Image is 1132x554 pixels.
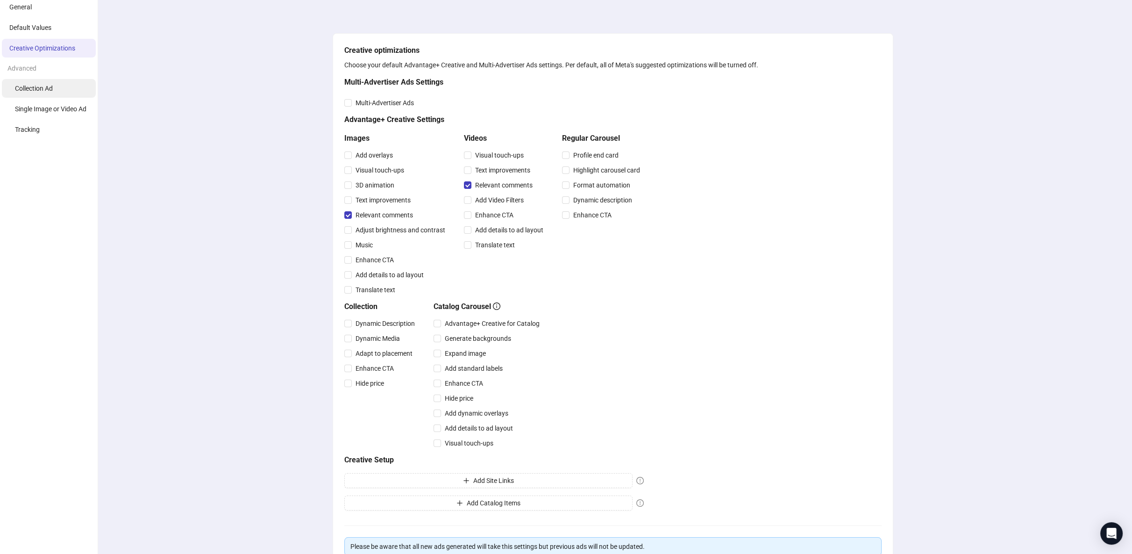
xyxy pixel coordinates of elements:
[467,499,520,507] span: Add Catalog Items
[441,318,543,329] span: Advantage+ Creative for Catalog
[471,210,517,220] span: Enhance CTA
[352,225,449,235] span: Adjust brightness and contrast
[9,44,75,52] span: Creative Optimizations
[493,302,500,310] span: info-circle
[473,477,514,484] span: Add Site Links
[15,126,40,133] span: Tracking
[441,378,487,389] span: Enhance CTA
[352,333,404,344] span: Dynamic Media
[463,477,470,484] span: plus
[471,240,519,250] span: Translate text
[441,423,517,433] span: Add details to ad layout
[352,255,398,265] span: Enhance CTA
[441,438,497,448] span: Visual touch-ups
[570,180,634,190] span: Format automation
[434,301,543,312] h5: Catalog Carousel
[352,285,399,295] span: Translate text
[352,195,414,205] span: Text improvements
[352,240,377,250] span: Music
[352,150,397,160] span: Add overlays
[471,225,547,235] span: Add details to ad layout
[344,77,644,88] h5: Multi-Advertiser Ads Settings
[352,378,388,389] span: Hide price
[344,60,882,70] div: Choose your default Advantage+ Creative and Multi-Advertiser Ads settings. Per default, all of Me...
[344,496,633,511] button: Add Catalog Items
[9,3,32,11] span: General
[344,45,882,56] h5: Creative optimizations
[570,165,644,175] span: Highlight carousel card
[456,500,463,506] span: plus
[464,133,547,144] h5: Videos
[441,363,506,374] span: Add standard labels
[352,318,419,329] span: Dynamic Description
[570,210,615,220] span: Enhance CTA
[352,210,417,220] span: Relevant comments
[352,348,416,359] span: Adapt to placement
[352,363,398,374] span: Enhance CTA
[15,105,86,113] span: Single Image or Video Ad
[344,114,644,125] h5: Advantage+ Creative Settings
[471,165,534,175] span: Text improvements
[9,24,51,31] span: Default Values
[570,195,636,205] span: Dynamic description
[471,180,536,190] span: Relevant comments
[636,477,644,484] span: exclamation-circle
[441,393,477,403] span: Hide price
[344,133,449,144] h5: Images
[570,150,622,160] span: Profile end card
[15,85,53,92] span: Collection Ad
[471,150,527,160] span: Visual touch-ups
[562,133,644,144] h5: Regular Carousel
[352,270,427,280] span: Add details to ad layout
[441,333,515,344] span: Generate backgrounds
[471,195,527,205] span: Add Video Filters
[344,301,419,312] h5: Collection
[352,165,408,175] span: Visual touch-ups
[352,98,418,108] span: Multi-Advertiser Ads
[441,348,490,359] span: Expand image
[344,473,633,488] button: Add Site Links
[350,541,876,552] div: Please be aware that all new ads generated will take this settings but previous ads will not be u...
[441,408,512,418] span: Add dynamic overlays
[352,180,398,190] span: 3D animation
[636,499,644,507] span: exclamation-circle
[344,454,644,466] h5: Creative Setup
[1100,522,1123,545] div: Open Intercom Messenger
